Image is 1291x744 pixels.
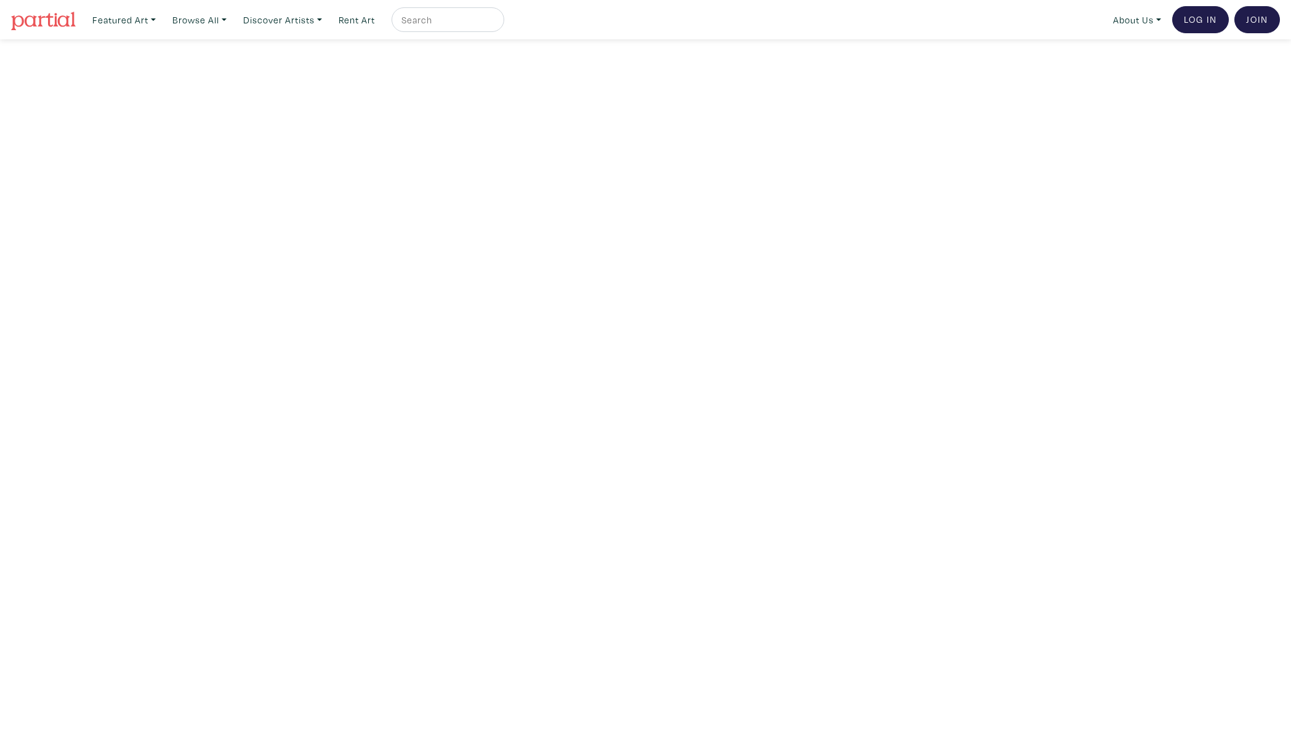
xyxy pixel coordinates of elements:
a: Browse All [167,7,232,33]
a: Join [1234,6,1280,33]
a: Discover Artists [238,7,328,33]
a: About Us [1108,7,1167,33]
a: Featured Art [87,7,161,33]
a: Rent Art [333,7,380,33]
input: Search [400,12,493,28]
a: Log In [1172,6,1229,33]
